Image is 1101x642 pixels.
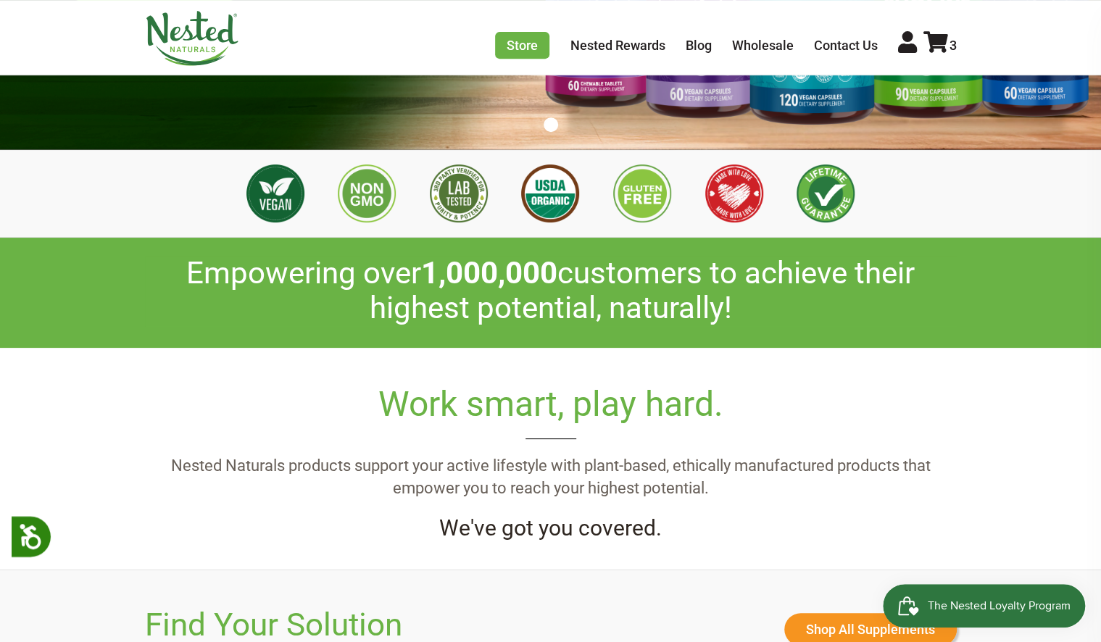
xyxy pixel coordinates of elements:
a: Blog [686,38,712,53]
img: Made with Love [705,164,763,222]
img: Vegan [246,164,304,222]
span: 3 [950,38,957,53]
a: 3 [923,38,957,53]
img: Gluten Free [613,164,671,222]
h4: We've got you covered. [145,516,957,541]
a: Store [495,32,549,59]
button: 1 of 1 [544,117,558,132]
p: Nested Naturals products support your active lifestyle with plant-based, ethically manufactured p... [145,455,957,500]
h2: Work smart, play hard. [145,384,957,439]
img: 3rd Party Lab Tested [430,164,488,222]
h2: Empowering over customers to achieve their highest potential, naturally! [145,256,957,326]
a: Contact Us [814,38,878,53]
img: Nested Naturals [145,11,239,66]
a: Wholesale [732,38,794,53]
img: USDA Organic [521,164,579,222]
iframe: Button to open loyalty program pop-up [883,584,1087,628]
a: Nested Rewards [570,38,665,53]
img: Lifetime Guarantee [797,164,855,222]
span: 1,000,000 [421,255,557,291]
img: Non GMO [338,164,396,222]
